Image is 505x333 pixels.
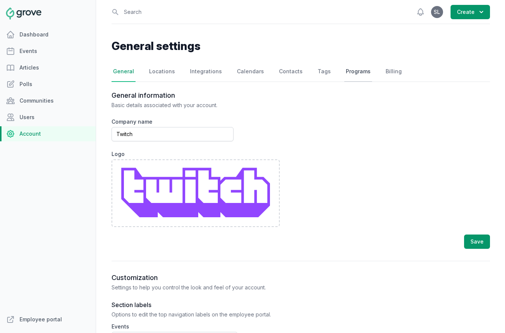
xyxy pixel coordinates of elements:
button: SL [431,6,443,18]
p: Basic details associated with your account. [112,101,490,109]
img: Grove [6,8,41,20]
p: Options to edit the top navigation labels on the employee portal. [112,311,490,318]
a: Locations [148,62,176,82]
label: Events [112,323,238,330]
h3: Customization [112,273,490,282]
h1: General settings [112,39,490,53]
p: Settings to help you control the look and feel of your account. [112,284,490,291]
span: SL [434,9,440,15]
button: Create [451,5,490,19]
label: Company name [112,118,234,126]
a: Billing [384,62,403,82]
a: Calendars [235,62,265,82]
p: Section labels [112,300,490,309]
a: Integrations [188,62,223,82]
a: Programs [344,62,372,82]
button: Save [464,235,490,249]
a: Tags [316,62,332,82]
label: Logo [112,150,490,158]
a: Contacts [277,62,304,82]
h3: General information [112,91,490,100]
img: TwitchExtrudedWordmarkPurple.png [121,168,270,217]
a: General [112,62,136,82]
